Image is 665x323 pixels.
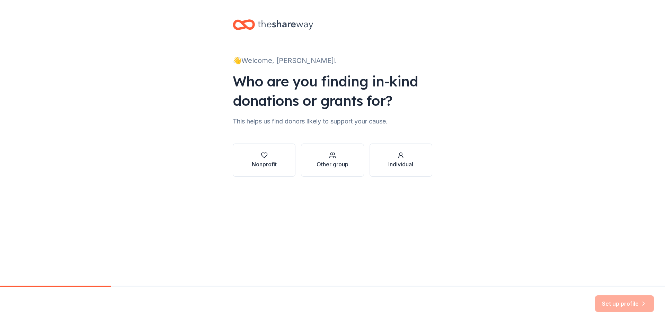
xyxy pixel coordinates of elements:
div: 👋 Welcome, [PERSON_NAME]! [233,55,432,66]
div: Nonprofit [252,160,277,168]
button: Individual [370,144,432,177]
div: Who are you finding in-kind donations or grants for? [233,72,432,110]
button: Other group [301,144,364,177]
button: Nonprofit [233,144,295,177]
div: This helps us find donors likely to support your cause. [233,116,432,127]
div: Other group [317,160,348,168]
div: Individual [388,160,413,168]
